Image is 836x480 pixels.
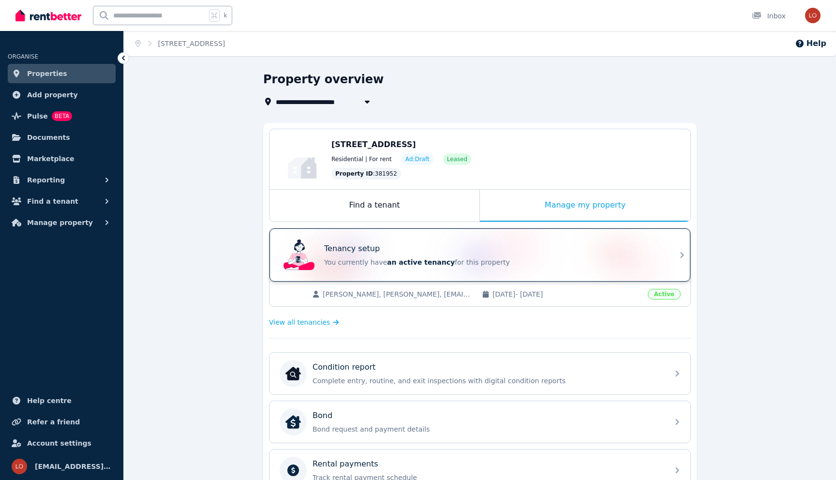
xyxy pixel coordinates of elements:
[493,289,642,299] span: [DATE] - [DATE]
[35,461,112,472] span: [EMAIL_ADDRESS][DOMAIN_NAME]
[752,11,786,21] div: Inbox
[27,395,72,406] span: Help centre
[158,40,225,47] a: [STREET_ADDRESS]
[8,149,116,168] a: Marketplace
[27,437,91,449] span: Account settings
[269,228,690,282] a: Tenancy setupTenancy setupYou currently havean active tenancyfor this property
[324,243,380,255] p: Tenancy setup
[269,401,690,443] a: BondBondBond request and payment details
[805,8,821,23] img: local.pmanagement@gmail.com
[8,53,38,60] span: ORGANISE
[313,361,375,373] p: Condition report
[27,153,74,165] span: Marketplace
[331,168,401,180] div: : 381952
[8,412,116,432] a: Refer a friend
[12,459,27,474] img: local.pmanagement@gmail.com
[284,240,314,270] img: Tenancy setup
[331,155,392,163] span: Residential | For rent
[27,132,70,143] span: Documents
[285,366,301,381] img: Condition report
[313,458,378,470] p: Rental payments
[285,414,301,430] img: Bond
[224,12,227,19] span: k
[269,353,690,394] a: Condition reportCondition reportComplete entry, routine, and exit inspections with digital condit...
[335,170,373,178] span: Property ID
[27,110,48,122] span: Pulse
[27,416,80,428] span: Refer a friend
[8,434,116,453] a: Account settings
[8,85,116,105] a: Add property
[269,317,339,327] a: View all tenancies
[8,213,116,232] button: Manage property
[8,170,116,190] button: Reporting
[8,128,116,147] a: Documents
[313,424,663,434] p: Bond request and payment details
[313,410,332,421] p: Bond
[52,111,72,121] span: BETA
[8,106,116,126] a: PulseBETA
[313,376,663,386] p: Complete entry, routine, and exit inspections with digital condition reports
[8,64,116,83] a: Properties
[27,174,65,186] span: Reporting
[27,217,93,228] span: Manage property
[15,8,81,23] img: RentBetter
[124,31,237,56] nav: Breadcrumb
[27,68,67,79] span: Properties
[447,155,467,163] span: Leased
[324,257,663,267] p: You currently have for this property
[405,155,430,163] span: Ad: Draft
[480,190,690,222] div: Manage my property
[387,258,455,266] span: an active tenancy
[8,391,116,410] a: Help centre
[269,317,330,327] span: View all tenancies
[27,195,78,207] span: Find a tenant
[323,289,472,299] span: [PERSON_NAME], [PERSON_NAME], [EMAIL_ADDRESS][DOMAIN_NAME]
[8,192,116,211] button: Find a tenant
[331,140,416,149] span: [STREET_ADDRESS]
[263,72,384,87] h1: Property overview
[269,190,479,222] div: Find a tenant
[648,289,681,300] span: Active
[27,89,78,101] span: Add property
[795,38,826,49] button: Help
